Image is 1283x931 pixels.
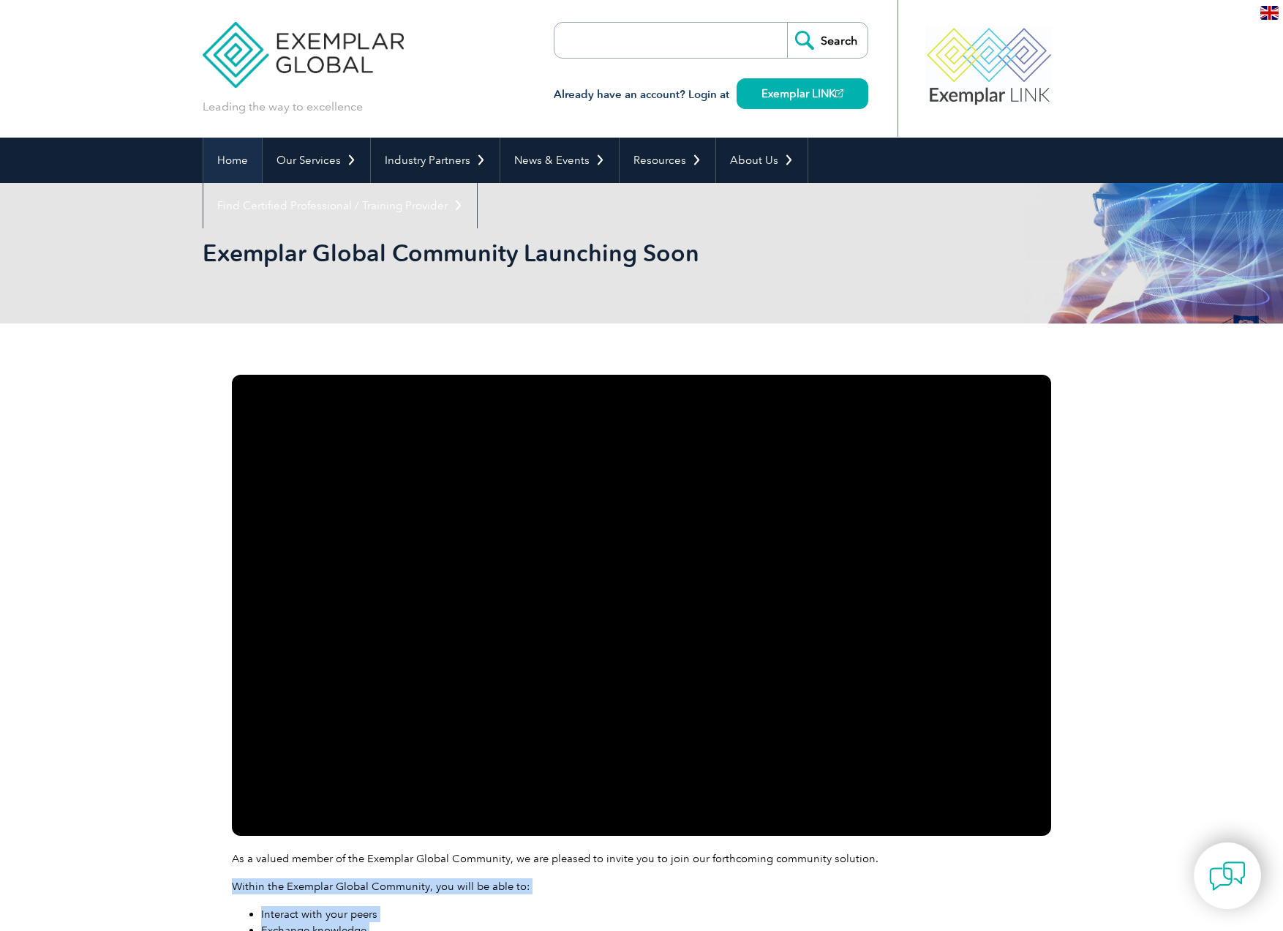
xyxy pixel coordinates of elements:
[203,138,262,183] a: Home
[1209,858,1246,894] img: contact-chat.png
[263,138,370,183] a: Our Services
[620,138,715,183] a: Resources
[203,242,817,265] h2: Exemplar Global Community Launching Soon
[737,78,868,109] a: Exemplar LINK
[554,86,868,104] h3: Already have an account? Login at
[232,375,1051,836] iframe: Exemplar Global Community - Launching Soon
[835,89,843,97] img: open_square.png
[716,138,808,183] a: About Us
[203,99,363,115] p: Leading the way to excellence
[232,852,878,865] span: As a valued member of the Exemplar Global Community, we are pleased to invite you to join our for...
[787,23,868,58] input: Search
[203,183,477,228] a: Find Certified Professional / Training Provider
[500,138,619,183] a: News & Events
[261,908,377,921] span: Interact with your peers
[232,880,530,893] span: Within the Exemplar Global Community, you will be able to:
[371,138,500,183] a: Industry Partners
[1260,6,1279,20] img: en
